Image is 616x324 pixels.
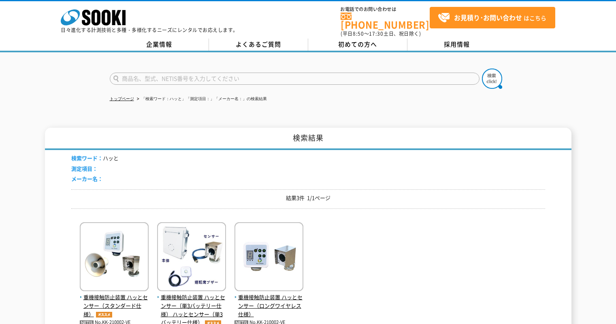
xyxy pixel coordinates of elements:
[110,39,209,51] a: 企業情報
[438,12,546,24] span: はこちら
[135,95,267,103] li: 「検索ワード：ハッと」「測定項目：」「メーカー名：」の検索結果
[157,222,226,293] img: ハッとセンサー（単3バッテリー仕様）
[341,30,421,37] span: (平日 ～ 土日、祝日除く)
[110,97,134,101] a: トップページ
[234,293,303,318] span: 重機接触防止装置 ハッとセンサー（ロングワイヤレス仕様）
[341,7,430,12] span: お電話でのお問い合わせは
[369,30,384,37] span: 17:30
[338,40,377,49] span: 初めての方へ
[94,312,114,318] img: オススメ
[45,128,571,150] h1: 検索結果
[353,30,364,37] span: 8:50
[341,13,430,29] a: [PHONE_NUMBER]
[80,285,149,318] a: 重機接触防止装置 ハッとセンサー（スタンダード仕様）オススメ
[209,39,308,51] a: よくあるご質問
[308,39,407,51] a: 初めての方へ
[430,7,555,28] a: お見積り･お問い合わせはこちら
[71,154,119,163] li: ハッと
[71,175,103,182] span: メーカー名：
[61,28,238,32] p: 日々進化する計測技術と多種・多様化するニーズにレンタルでお応えします。
[71,154,103,162] span: 検索ワード：
[454,13,522,22] strong: お見積り･お問い合わせ
[80,222,149,293] img: ハッとセンサー（スタンダード仕様）
[71,165,98,172] span: 測定項目：
[71,194,545,202] p: 結果3件 1/1ページ
[110,73,480,85] input: 商品名、型式、NETIS番号を入力してください
[80,293,149,318] span: 重機接触防止装置 ハッとセンサー（スタンダード仕様）
[482,69,502,89] img: btn_search.png
[407,39,507,51] a: 採用情報
[234,285,303,318] a: 重機接触防止装置 ハッとセンサー（ロングワイヤレス仕様）
[234,222,303,293] img: ハッとセンサー（ロングワイヤレス仕様）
